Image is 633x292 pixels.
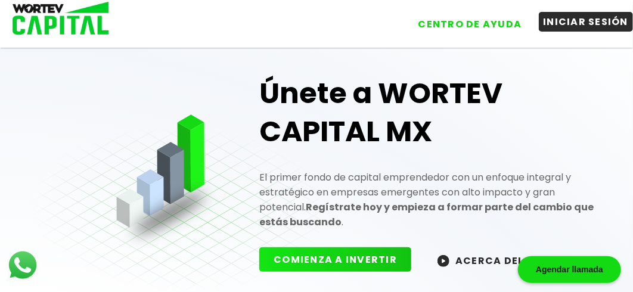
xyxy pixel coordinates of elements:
[259,170,601,229] p: El primer fondo de capital emprendedor con un enfoque integral y estratégico en empresas emergent...
[518,256,621,283] div: Agendar llamada
[414,14,527,34] button: CENTRO DE AYUDA
[259,74,601,151] h1: Únete a WORTEV CAPITAL MX
[259,247,411,272] button: COMIENZA A INVERTIR
[259,200,594,229] strong: Regístrate hoy y empieza a formar parte del cambio que estás buscando
[402,5,527,34] a: CENTRO DE AYUDA
[6,248,39,282] img: logos_whatsapp-icon.242b2217.svg
[437,255,449,267] img: wortev-capital-acerca-del-fondo
[259,253,423,266] a: COMIENZA A INVERTIR
[423,247,579,273] button: ACERCA DEL FONDO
